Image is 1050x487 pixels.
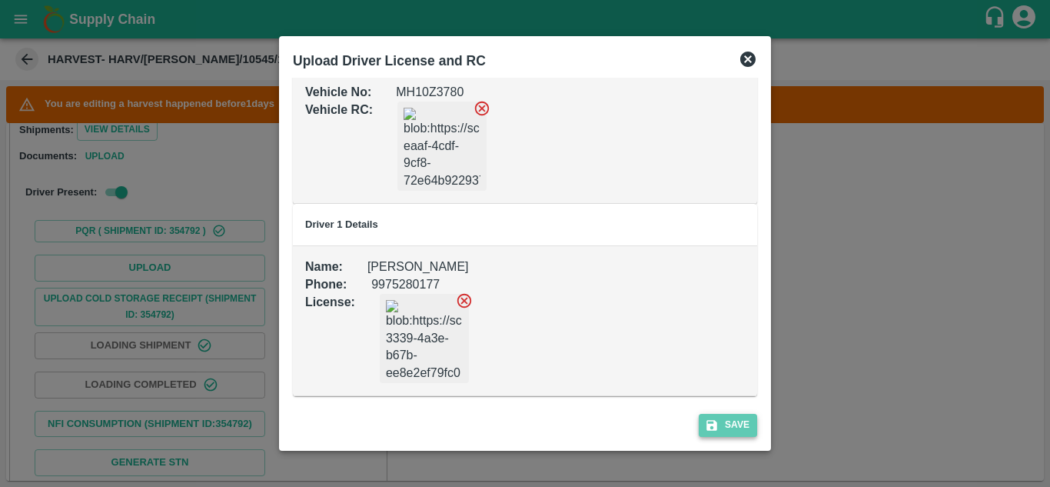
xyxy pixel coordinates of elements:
b: Vehicle RC : [305,103,373,116]
b: Driver 1 Details [305,218,378,230]
img: blob:https://sc.vegrow.in/5a270b1a-eaaf-4cdf-9cf8-72e64b922937 [404,108,480,185]
img: blob:https://sc.vegrow.in/e63984d5-3339-4a3e-b67b-ee8e2ef79fc0 [386,300,463,377]
b: Upload Driver License and RC [293,53,486,68]
div: 9975280177 [347,252,440,294]
div: [PERSON_NAME] [343,234,469,276]
b: License : [305,295,355,309]
button: Save [699,414,757,436]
